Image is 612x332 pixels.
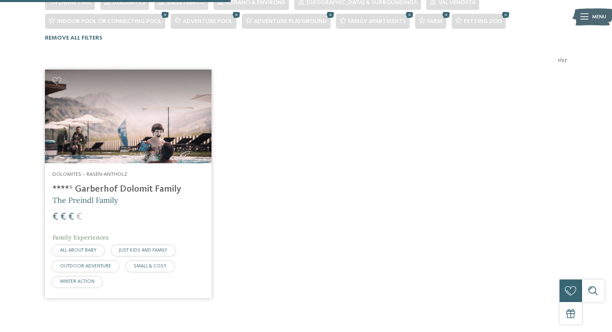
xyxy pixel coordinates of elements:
[183,18,233,24] span: Adventure pool
[60,279,95,284] span: WINTER ACTION
[45,35,102,41] span: Remove all filters
[45,70,211,298] a: Looking for family hotels? Find the best ones here! Dolomites – Rasen-Antholz ****ˢ Garberhof Dol...
[558,57,560,64] span: 1
[427,18,443,24] span: Farm
[57,18,162,24] span: Indoor pool or connecting pool
[134,264,167,269] span: SMALL & COSY
[52,195,118,205] span: The Preindl Family
[119,248,167,253] span: JUST KIDS AND FAMILY
[45,70,211,163] img: Looking for family hotels? Find the best ones here!
[52,234,109,241] span: Family Experiences
[562,57,567,64] span: 27
[348,18,406,24] span: Family apartments
[254,18,327,24] span: Adventure playground
[76,212,82,222] span: €
[52,212,58,222] span: €
[60,212,66,222] span: €
[52,184,204,195] h4: ****ˢ Garberhof Dolomit Family
[464,18,502,24] span: Petting zoo
[60,264,111,269] span: OUTDOOR ADVENTURE
[60,248,97,253] span: ALL ABOUT BABY
[68,212,74,222] span: €
[560,57,562,64] span: /
[52,172,127,177] span: Dolomites – Rasen-Antholz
